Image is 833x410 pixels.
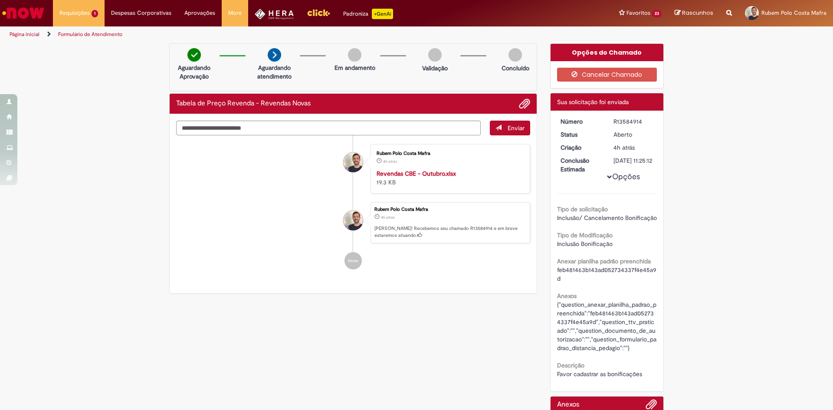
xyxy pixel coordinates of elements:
span: Inclusão/ Cancelamento Bonificação [557,214,657,222]
a: Página inicial [10,31,39,38]
p: Aguardando Aprovação [173,63,215,81]
span: Requisições [59,9,90,17]
dt: Número [554,117,607,126]
span: 1 [92,10,98,17]
time: 01/10/2025 10:25:08 [381,215,395,220]
img: ServiceNow [1,4,46,22]
img: check-circle-green.png [187,48,201,62]
div: 19.3 KB [377,169,521,187]
div: Rubem Polo Costa Mafra [343,210,363,230]
dt: Status [554,130,607,139]
div: 01/10/2025 10:25:08 [613,143,654,152]
p: Concluído [502,64,529,72]
span: 23 [652,10,662,17]
p: [PERSON_NAME]! Recebemos seu chamado R13584914 e em breve estaremos atuando. [374,225,525,239]
div: Padroniza [343,9,393,19]
span: More [228,9,242,17]
span: Aprovações [184,9,215,17]
ul: Histórico de tíquete [176,135,530,279]
p: Validação [422,64,448,72]
span: Rubem Polo Costa Mafra [761,9,826,16]
div: R13584914 [613,117,654,126]
img: arrow-next.png [268,48,281,62]
b: Tipo de solicitação [557,205,608,213]
p: +GenAi [372,9,393,19]
a: Revendas CBE - Outubro.xlsx [377,170,456,177]
dt: Criação [554,143,607,152]
span: Favor cadastrar as bonificações [557,370,642,378]
div: Aberto [613,130,654,139]
a: Formulário de Atendimento [58,31,122,38]
img: img-circle-grey.png [428,48,442,62]
li: Rubem Polo Costa Mafra [176,202,530,244]
b: Descrição [557,361,584,369]
h2: Anexos [557,401,579,409]
b: Anexos [557,292,577,300]
span: Enviar [508,124,525,132]
span: Favoritos [626,9,650,17]
img: HeraLogo.png [255,9,294,20]
b: Anexar planilha padrão preenchida [557,257,651,265]
div: Rubem Polo Costa Mafra [343,152,363,172]
span: Sua solicitação foi enviada [557,98,629,106]
h2: Tabela de Preço Revenda - Revendas Novas Histórico de tíquete [176,100,311,108]
img: img-circle-grey.png [348,48,361,62]
dt: Conclusão Estimada [554,156,607,174]
p: Em andamento [335,63,375,72]
button: Adicionar anexos [519,98,530,109]
div: Opções do Chamado [551,44,664,61]
span: feb481463b143ad052734337f4e45a9d [557,266,656,282]
button: Cancelar Chamado [557,68,657,82]
span: 4h atrás [613,144,635,151]
span: {"question_anexar_planilha_padrao_preenchida":"feb481463b143ad052734337f4e45a9d","question_ttv_pr... [557,301,656,352]
div: Rubem Polo Costa Mafra [374,207,525,212]
a: Rascunhos [675,9,713,17]
span: 4h atrás [381,215,395,220]
div: Rubem Polo Costa Mafra [377,151,521,156]
span: 4h atrás [383,159,397,164]
button: Enviar [490,121,530,135]
img: img-circle-grey.png [508,48,522,62]
img: click_logo_yellow_360x200.png [307,6,330,19]
span: Despesas Corporativas [111,9,171,17]
span: Rascunhos [682,9,713,17]
textarea: Digite sua mensagem aqui... [176,121,481,135]
time: 01/10/2025 10:24:58 [383,159,397,164]
b: Tipo de Modificação [557,231,613,239]
p: Aguardando atendimento [253,63,295,81]
ul: Trilhas de página [7,26,549,43]
span: Inclusão Bonificação [557,240,613,248]
div: [DATE] 11:25:12 [613,156,654,165]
